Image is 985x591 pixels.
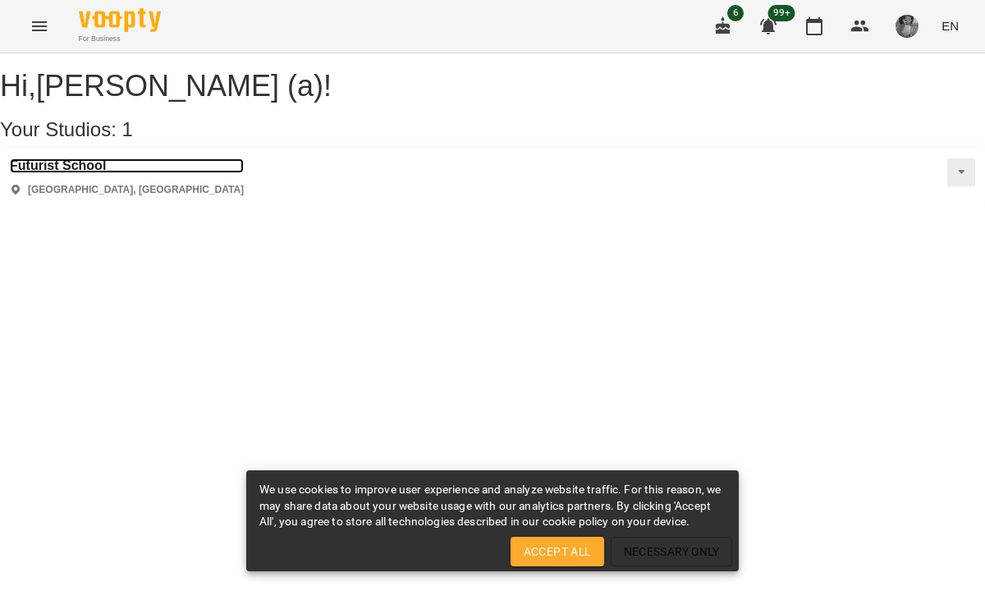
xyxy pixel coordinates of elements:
[20,7,59,46] button: Menu
[122,118,133,140] span: 1
[10,158,244,173] a: Futurist School
[941,17,959,34] span: EN
[896,15,919,38] img: d8a229def0a6a8f2afd845e9c03c6922.JPG
[79,8,161,32] img: Voopty Logo
[935,11,965,41] button: EN
[79,34,161,44] span: For Business
[727,5,744,21] span: 6
[28,183,244,197] p: [GEOGRAPHIC_DATA], [GEOGRAPHIC_DATA]
[768,5,795,21] span: 99+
